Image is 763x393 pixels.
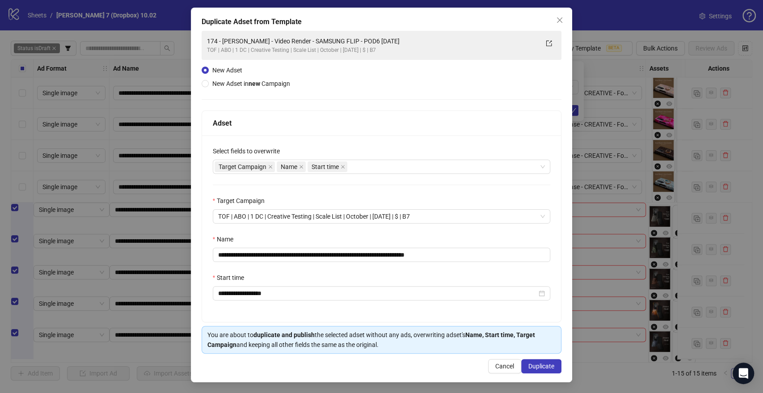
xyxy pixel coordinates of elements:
[213,196,270,206] label: Target Campaign
[546,40,552,46] span: export
[299,165,304,169] span: close
[528,363,554,370] span: Duplicate
[277,161,306,172] span: Name
[213,146,286,156] label: Select fields to overwrite
[552,13,567,27] button: Close
[213,248,551,262] input: Name
[253,331,315,338] strong: duplicate and publish
[268,165,273,169] span: close
[213,234,239,244] label: Name
[202,17,562,27] div: Duplicate Adset from Template
[212,67,242,74] span: New Adset
[495,363,514,370] span: Cancel
[249,80,260,87] strong: new
[207,46,539,55] div: TOF | ABO | 1 DC | Creative Testing | Scale List | October | [DATE] | $ | B7
[312,162,339,172] span: Start time
[488,359,521,373] button: Cancel
[218,210,545,223] span: TOF | ABO | 1 DC | Creative Testing | Scale List | October | 2025.09.26 | $ | B7
[281,162,297,172] span: Name
[521,359,561,373] button: Duplicate
[207,331,535,348] strong: Name, Start time, Target Campaign
[213,118,551,129] div: Adset
[218,288,537,298] input: Start time
[207,36,539,46] div: 174 - [PERSON_NAME] - Video Render - SAMSUNG FLIP - POD6 [DATE]
[215,161,275,172] span: Target Campaign
[556,17,563,24] span: close
[207,330,556,350] div: You are about to the selected adset without any ads, overwriting adset's and keeping all other fi...
[308,161,347,172] span: Start time
[212,80,290,87] span: New Adset in Campaign
[341,165,345,169] span: close
[733,363,754,384] div: Open Intercom Messenger
[219,162,266,172] span: Target Campaign
[213,273,250,283] label: Start time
